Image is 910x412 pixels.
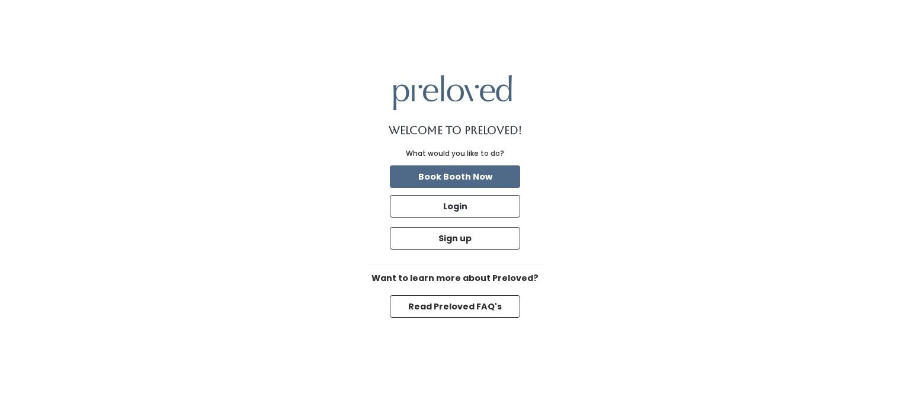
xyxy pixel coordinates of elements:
button: Login [390,195,520,218]
img: preloved logo [393,75,512,110]
a: Login [387,193,523,220]
button: Read Preloved FAQ's [390,295,520,318]
a: Sign up [387,225,523,252]
h1: Welcome to Preloved! [389,124,522,136]
button: Sign up [390,227,520,250]
div: What would you like to do? [406,148,504,159]
h6: Want to learn more about Preloved? [366,274,544,283]
button: Book Booth Now [390,165,520,188]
